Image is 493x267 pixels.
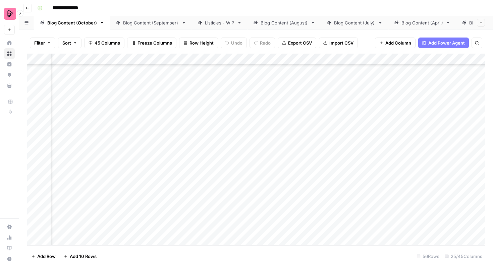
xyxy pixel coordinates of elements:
span: Export CSV [288,40,312,46]
button: Redo [250,38,275,48]
span: Import CSV [329,40,353,46]
div: Blog Content (July) [334,19,375,26]
button: Help + Support [4,254,15,264]
a: Browse [4,48,15,59]
button: Add 10 Rows [60,251,101,262]
button: Filter [30,38,55,48]
a: Blog Content (September) [110,16,192,29]
span: Filter [34,40,45,46]
a: Your Data [4,80,15,91]
button: Add Row [27,251,60,262]
span: Row Height [189,40,214,46]
a: Blog Content (April) [388,16,456,29]
a: Usage [4,232,15,243]
span: Redo [260,40,271,46]
div: Blog Content (September) [123,19,179,26]
button: Add Column [375,38,416,48]
button: Undo [221,38,247,48]
div: Listicles - WIP [205,19,234,26]
a: Blog Content (August) [248,16,321,29]
span: 45 Columns [95,40,120,46]
a: Home [4,38,15,48]
button: 45 Columns [84,38,124,48]
a: Blog Content (July) [321,16,388,29]
div: Blog Content (August) [261,19,308,26]
div: 56 Rows [414,251,442,262]
span: Add Column [385,40,411,46]
img: Preply Logo [4,8,16,20]
a: Blog Content (October) [34,16,110,29]
a: Settings [4,221,15,232]
span: Add 10 Rows [70,253,97,260]
span: Undo [231,40,242,46]
button: Add Power Agent [418,38,469,48]
button: Export CSV [278,38,316,48]
span: Add Power Agent [428,40,465,46]
button: Workspace: Preply [4,5,15,22]
div: Blog Content (April) [401,19,443,26]
button: Freeze Columns [127,38,176,48]
button: Import CSV [319,38,358,48]
span: Add Row [37,253,56,260]
a: Insights [4,59,15,70]
button: Row Height [179,38,218,48]
div: Blog Content (October) [47,19,97,26]
a: Learning Hub [4,243,15,254]
button: Sort [58,38,81,48]
a: Opportunities [4,70,15,80]
a: Listicles - WIP [192,16,248,29]
div: 25/45 Columns [442,251,485,262]
span: Freeze Columns [138,40,172,46]
span: Sort [62,40,71,46]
